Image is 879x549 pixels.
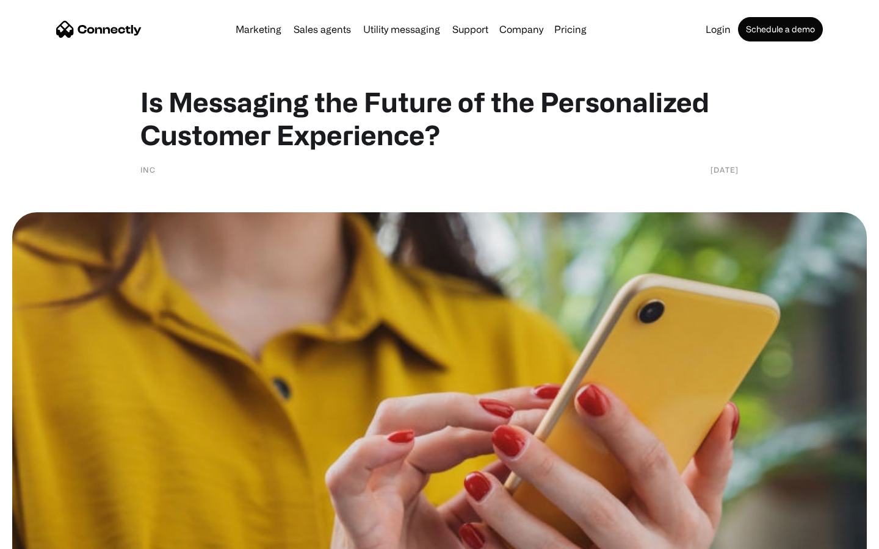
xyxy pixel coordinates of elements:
[496,21,547,38] div: Company
[24,528,73,545] ul: Language list
[358,24,445,34] a: Utility messaging
[549,24,591,34] a: Pricing
[140,163,156,176] div: Inc
[12,528,73,545] aside: Language selected: English
[140,85,739,151] h1: Is Messaging the Future of the Personalized Customer Experience?
[711,163,739,176] div: [DATE]
[499,21,543,38] div: Company
[738,17,823,41] a: Schedule a demo
[231,24,286,34] a: Marketing
[701,24,736,34] a: Login
[56,20,142,38] a: home
[289,24,356,34] a: Sales agents
[447,24,493,34] a: Support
